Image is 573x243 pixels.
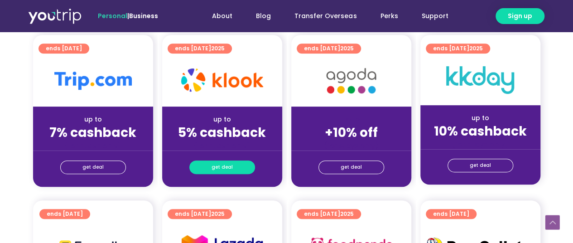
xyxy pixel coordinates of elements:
span: ends [DATE] [175,44,225,53]
a: get deal [189,160,255,174]
span: get deal [470,159,491,172]
nav: Menu [183,8,460,24]
a: get deal [448,159,513,172]
span: 2025 [211,44,225,52]
div: (for stays only) [428,140,533,149]
span: ends [DATE] [304,44,354,53]
span: ends [DATE] [304,209,354,219]
span: ends [DATE] [46,44,82,53]
a: ends [DATE] [426,209,477,219]
div: (for stays only) [40,141,146,151]
a: ends [DATE]2025 [168,44,232,53]
div: (for stays only) [299,141,404,151]
span: get deal [212,161,233,174]
a: About [200,8,244,24]
span: Sign up [508,11,532,21]
a: Support [409,8,460,24]
a: ends [DATE] [39,44,89,53]
span: 2025 [340,210,354,218]
span: 2025 [340,44,354,52]
strong: +10% off [325,124,378,141]
a: get deal [318,160,384,174]
a: Perks [368,8,409,24]
span: 2025 [469,44,483,52]
a: Blog [244,8,283,24]
a: ends [DATE] [39,209,90,219]
a: ends [DATE]2025 [168,209,232,219]
div: up to [428,113,533,123]
span: 2025 [211,210,225,218]
span: | [98,11,158,20]
div: up to [40,115,146,124]
strong: 7% cashback [49,124,136,141]
span: get deal [82,161,104,174]
a: ends [DATE]2025 [297,44,361,53]
div: up to [169,115,275,124]
span: Personal [98,11,127,20]
strong: 10% cashback [434,122,527,140]
span: get deal [341,161,362,174]
a: Business [129,11,158,20]
span: ends [DATE] [433,209,469,219]
span: ends [DATE] [433,44,483,53]
a: Sign up [496,8,544,24]
a: ends [DATE]2025 [426,44,490,53]
a: ends [DATE]2025 [297,209,361,219]
div: (for stays only) [169,141,275,151]
span: up to [343,115,360,124]
strong: 5% cashback [178,124,266,141]
span: ends [DATE] [175,209,225,219]
a: get deal [60,160,126,174]
span: ends [DATE] [47,209,83,219]
a: Transfer Overseas [283,8,368,24]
